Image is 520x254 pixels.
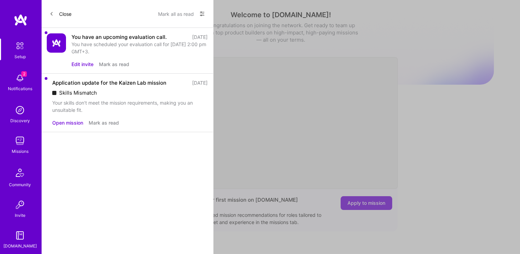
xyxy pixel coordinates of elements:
[13,229,27,242] img: guide book
[14,53,26,60] div: Setup
[15,212,25,219] div: Invite
[52,99,208,114] div: Your skills don't meet the mission requirements, making you an unsuitable fit.
[192,79,208,86] div: [DATE]
[71,33,167,41] div: You have an upcoming evaluation call.
[9,181,31,188] div: Community
[3,242,37,250] div: [DOMAIN_NAME]
[14,14,27,26] img: logo
[192,33,208,41] div: [DATE]
[71,61,93,68] button: Edit invite
[47,33,66,53] img: Company Logo
[158,8,194,19] button: Mark all as read
[13,71,27,85] img: bell
[21,71,27,77] span: 2
[89,119,119,126] button: Mark as read
[13,198,27,212] img: Invite
[8,85,32,92] div: Notifications
[10,117,30,124] div: Discovery
[12,148,29,155] div: Missions
[12,165,28,181] img: Community
[13,39,27,53] img: setup
[13,103,27,117] img: discovery
[71,41,208,55] div: You have scheduled your evaluation call for [DATE] 2:00 pm GMT+3.
[99,61,129,68] button: Mark as read
[13,134,27,148] img: teamwork
[49,8,71,19] button: Close
[52,79,166,86] div: Application update for the Kaizen Lab mission
[52,119,83,126] button: Open mission
[52,89,208,96] div: Skills Mismatch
